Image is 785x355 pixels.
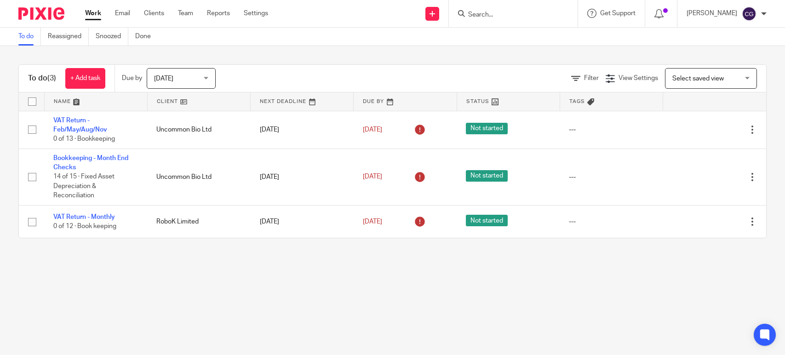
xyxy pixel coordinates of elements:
[53,223,116,229] span: 0 of 12 · Book keeping
[687,9,737,18] p: [PERSON_NAME]
[600,10,636,17] span: Get Support
[154,75,173,82] span: [DATE]
[251,111,354,149] td: [DATE]
[467,11,550,19] input: Search
[53,117,107,133] a: VAT Return - Feb/May/Aug/Nov
[85,9,101,18] a: Work
[251,206,354,238] td: [DATE]
[135,28,158,46] a: Done
[569,217,653,226] div: ---
[251,149,354,205] td: [DATE]
[28,74,56,83] h1: To do
[53,214,115,220] a: VAT Return - Monthly
[466,123,508,134] span: Not started
[96,28,128,46] a: Snoozed
[569,99,585,104] span: Tags
[742,6,756,21] img: svg%3E
[18,7,64,20] img: Pixie
[122,74,142,83] p: Due by
[244,9,268,18] a: Settings
[115,9,130,18] a: Email
[569,172,653,182] div: ---
[53,155,128,171] a: Bookkeeping - Month End Checks
[53,136,115,142] span: 0 of 13 · Bookkeeping
[584,75,599,81] span: Filter
[147,149,250,205] td: Uncommon Bio Ltd
[147,111,250,149] td: Uncommon Bio Ltd
[569,125,653,134] div: ---
[363,174,382,180] span: [DATE]
[178,9,193,18] a: Team
[147,206,250,238] td: RoboK Limited
[363,126,382,133] span: [DATE]
[363,218,382,225] span: [DATE]
[672,75,724,82] span: Select saved view
[65,68,105,89] a: + Add task
[18,28,41,46] a: To do
[466,215,508,226] span: Not started
[619,75,658,81] span: View Settings
[144,9,164,18] a: Clients
[466,170,508,182] span: Not started
[48,28,89,46] a: Reassigned
[53,174,115,199] span: 14 of 15 · Fixed Asset Depreciation & Reconciliation
[47,74,56,82] span: (3)
[207,9,230,18] a: Reports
